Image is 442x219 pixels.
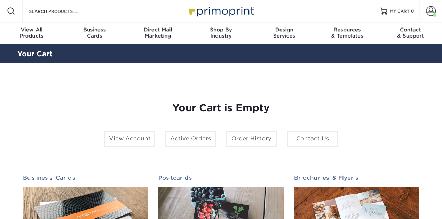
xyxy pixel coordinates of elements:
[63,22,126,44] a: BusinessCards
[316,26,379,33] span: Resources
[411,9,414,14] span: 0
[158,175,283,181] h2: Postcards
[186,3,256,18] img: Primoprint
[379,26,442,33] span: Contact
[63,26,126,33] span: Business
[17,50,53,58] a: Your Cart
[287,131,338,147] a: Contact Us
[253,26,316,39] div: Services
[253,26,316,33] span: Design
[294,175,419,181] h2: Brochures & Flyers
[126,26,189,39] div: Marketing
[189,22,252,44] a: Shop ByIndustry
[126,26,189,33] span: Direct Mail
[165,131,216,147] a: Active Orders
[104,131,155,147] a: View Account
[189,26,252,33] span: Shop By
[316,22,379,44] a: Resources& Templates
[379,22,442,44] a: Contact& Support
[63,26,126,39] div: Cards
[379,26,442,39] div: & Support
[316,26,379,39] div: & Templates
[253,22,316,44] a: DesignServices
[23,102,419,114] h1: Your Cart is Empty
[28,7,96,15] input: SEARCH PRODUCTS.....
[390,8,410,14] span: MY CART
[126,22,189,44] a: Direct MailMarketing
[226,131,277,147] a: Order History
[23,175,148,181] h2: Business Cards
[189,26,252,39] div: Industry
